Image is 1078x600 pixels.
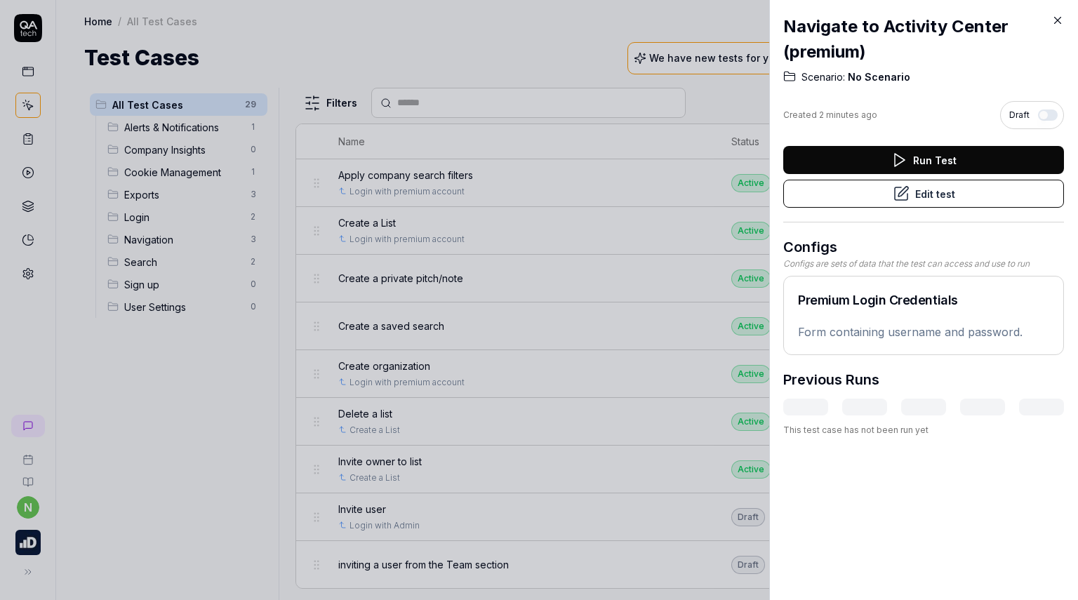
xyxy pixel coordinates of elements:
button: Run Test [783,146,1064,174]
div: Configs are sets of data that the test can access and use to run [783,258,1064,270]
h3: Previous Runs [783,369,879,390]
span: Draft [1009,109,1030,121]
time: 2 minutes ago [819,109,877,120]
div: Created [783,109,877,121]
h2: Navigate to Activity Center (premium) [783,14,1064,65]
span: Scenario: [801,70,845,84]
div: This test case has not been run yet [783,424,1064,436]
span: No Scenario [845,70,910,84]
button: Edit test [783,180,1064,208]
h2: Premium Login Credentials [798,291,1049,309]
p: Form containing username and password. [798,324,1049,340]
h3: Configs [783,236,1064,258]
